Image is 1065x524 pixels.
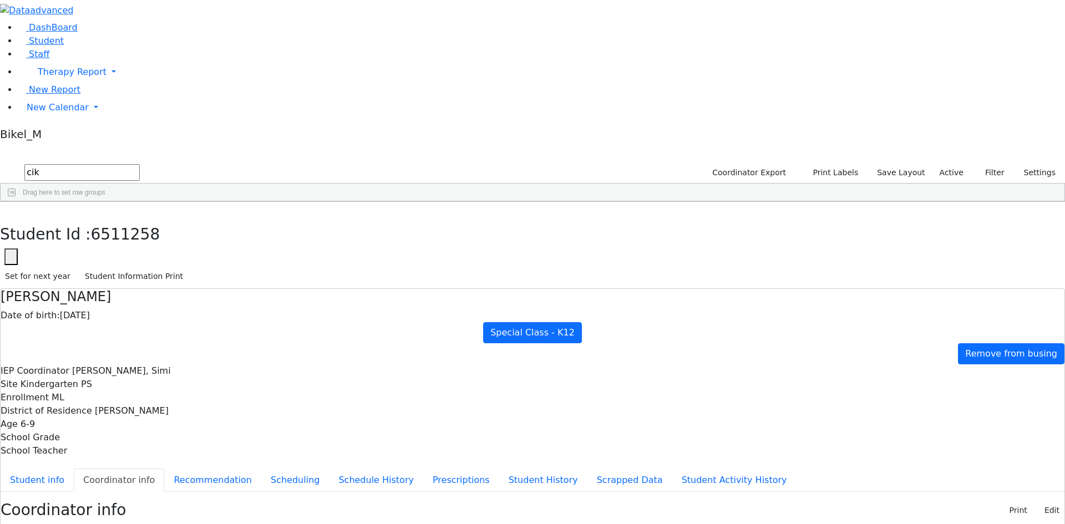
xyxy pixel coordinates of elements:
button: Scrapped Data [587,469,672,492]
button: Edit [1039,502,1064,519]
button: Print Labels [800,164,863,181]
label: School Grade [1,431,60,444]
button: Student Activity History [672,469,797,492]
a: Remove from busing [958,343,1064,364]
h4: [PERSON_NAME] [1,289,1064,305]
label: School Teacher [1,444,67,457]
a: Special Class - K12 [483,322,582,343]
button: Filter [971,164,1010,181]
button: Print [1005,502,1032,519]
button: Schedule History [329,469,423,492]
label: IEP Coordinator [1,364,69,378]
label: Enrollment [1,391,49,404]
button: Recommendation [164,469,261,492]
span: [PERSON_NAME], Simi [72,365,171,376]
button: Prescriptions [423,469,499,492]
button: Settings [1010,164,1061,181]
span: Remove from busing [965,348,1057,359]
span: Therapy Report [38,67,106,77]
label: Site [1,378,18,391]
button: Student History [499,469,587,492]
a: New Calendar [18,96,1065,119]
span: ML [52,392,64,403]
label: Age [1,418,18,431]
span: 6511258 [91,225,160,243]
a: DashBoard [18,22,78,33]
label: Date of birth: [1,309,60,322]
a: New Report [18,84,80,95]
span: 6-9 [21,419,35,429]
span: New Calendar [27,102,89,113]
h3: Coordinator info [1,501,126,520]
span: Student [29,35,64,46]
a: Student [18,35,64,46]
button: Coordinator Export [705,164,791,181]
button: Coordinator info [74,469,164,492]
button: Student Information Print [80,268,188,285]
a: Staff [18,49,49,59]
span: New Report [29,84,80,95]
label: Active [935,164,968,181]
span: Staff [29,49,49,59]
input: Search [24,164,140,181]
button: Student info [1,469,74,492]
label: District of Residence [1,404,92,418]
span: Kindergarten PS [21,379,92,389]
span: DashBoard [29,22,78,33]
a: Therapy Report [18,61,1065,83]
span: Drag here to set row groups [23,189,105,196]
div: [DATE] [1,309,1064,322]
span: [PERSON_NAME] [95,405,169,416]
button: Scheduling [261,469,329,492]
button: Save Layout [872,164,930,181]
